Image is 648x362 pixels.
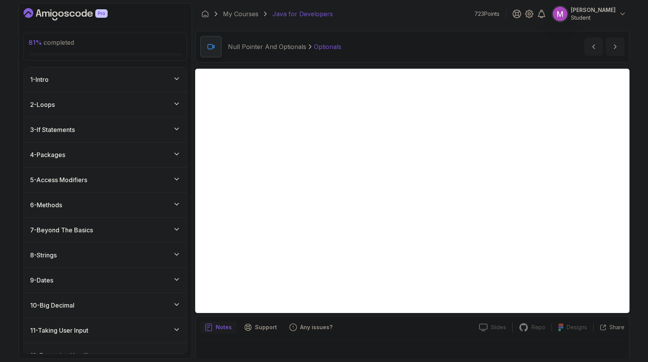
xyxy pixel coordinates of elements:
h3: 7 - Beyond The Basics [30,225,93,235]
p: Designs [567,323,587,331]
button: 8-Strings [24,243,187,267]
iframe: chat widget [600,314,648,350]
h3: 10 - Big Decimal [30,301,74,310]
button: 3-If Statements [24,117,187,142]
p: Any issues? [300,323,332,331]
h3: 9 - Dates [30,276,53,285]
button: 7-Beyond The Basics [24,218,187,242]
p: Slides [491,323,506,331]
span: completed [29,39,74,46]
span: 81 % [29,39,42,46]
h3: 5 - Access Modifiers [30,175,87,184]
button: Share [593,323,624,331]
h3: 2 - Loops [30,100,55,109]
p: [PERSON_NAME] [571,6,616,14]
p: Repo [532,323,545,331]
p: Support [255,323,277,331]
a: Dashboard [201,10,209,18]
button: 4-Packages [24,142,187,167]
button: Feedback button [285,321,337,333]
p: Notes [216,323,232,331]
h3: 3 - If Statements [30,125,75,134]
img: user profile image [553,7,567,21]
button: user profile image[PERSON_NAME]Student [552,6,626,22]
h3: 12 - Exception Handling [30,351,96,360]
button: notes button [200,321,236,333]
p: Java for Developers [272,9,333,19]
p: Null Pointer And Optionals [228,42,306,51]
button: 10-Big Decimal [24,293,187,318]
button: 6-Methods [24,193,187,217]
button: 1-Intro [24,67,187,92]
p: Student [571,14,616,22]
a: Dashboard [24,8,125,20]
h3: 6 - Methods [30,200,62,210]
button: Support button [240,321,282,333]
h3: 8 - Strings [30,250,57,260]
button: 5-Access Modifiers [24,167,187,192]
h3: 11 - Taking User Input [30,326,88,335]
p: 723 Points [474,10,499,18]
iframe: 3 - Optionals [195,69,629,313]
button: 9-Dates [24,268,187,293]
button: 11-Taking User Input [24,318,187,343]
h3: 1 - Intro [30,75,49,84]
a: My Courses [223,9,258,19]
p: Optionals [314,42,341,51]
h3: 4 - Packages [30,150,65,159]
button: previous content [584,37,603,56]
button: 2-Loops [24,92,187,117]
button: next content [606,37,624,56]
